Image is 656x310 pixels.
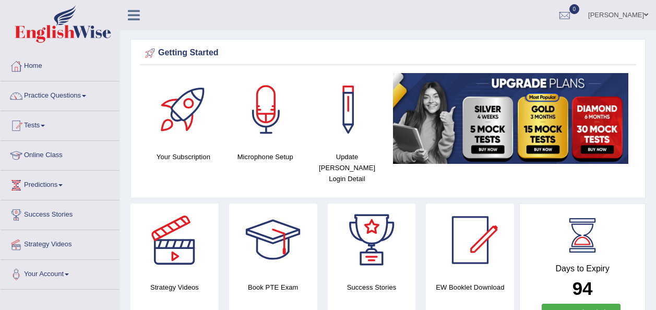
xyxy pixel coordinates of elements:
[130,282,219,293] h4: Strategy Videos
[1,111,120,137] a: Tests
[312,151,383,184] h4: Update [PERSON_NAME] Login Detail
[148,151,219,162] h4: Your Subscription
[1,141,120,167] a: Online Class
[426,282,514,293] h4: EW Booklet Download
[230,151,301,162] h4: Microphone Setup
[393,73,628,164] img: small5.jpg
[1,52,120,78] a: Home
[142,45,634,61] div: Getting Started
[572,278,593,299] b: 94
[1,171,120,197] a: Predictions
[1,200,120,226] a: Success Stories
[1,260,120,286] a: Your Account
[328,282,416,293] h4: Success Stories
[1,230,120,256] a: Strategy Videos
[569,4,580,14] span: 0
[1,81,120,108] a: Practice Questions
[531,264,634,273] h4: Days to Expiry
[229,282,317,293] h4: Book PTE Exam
